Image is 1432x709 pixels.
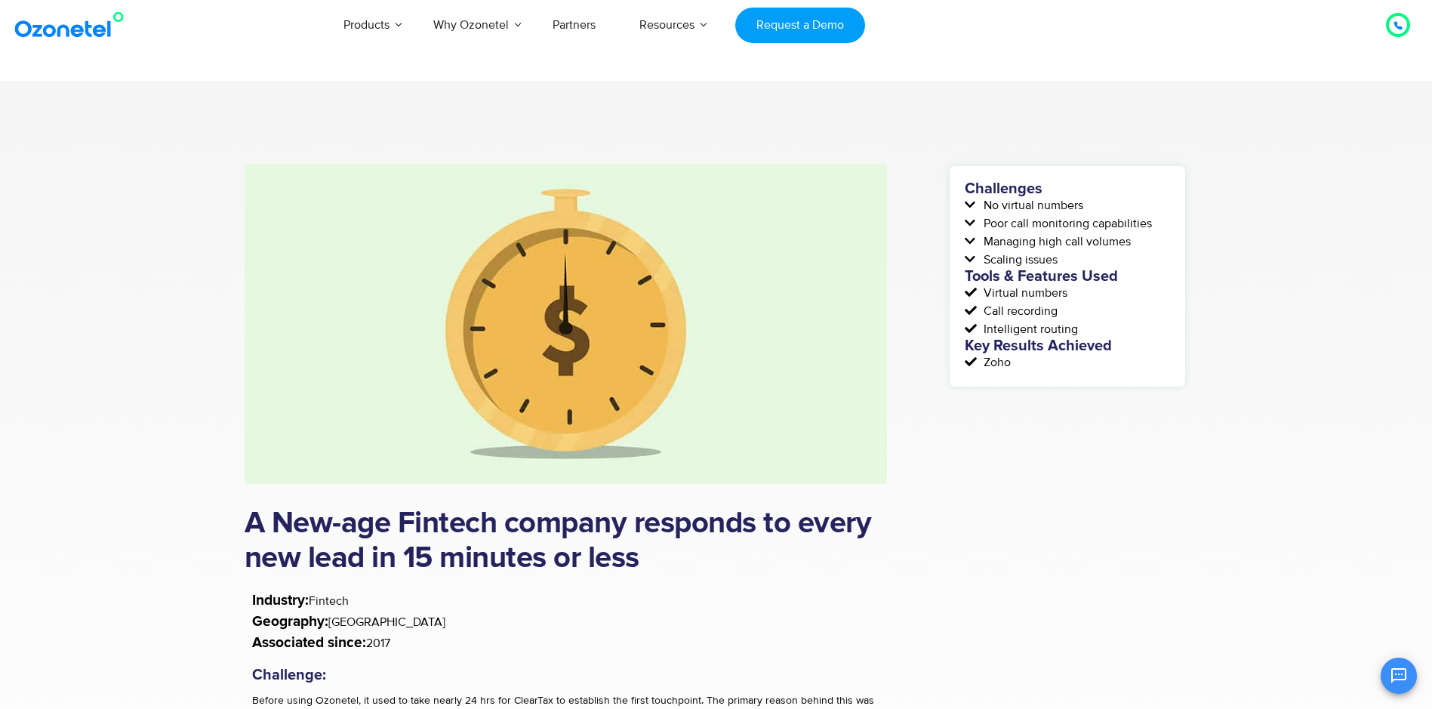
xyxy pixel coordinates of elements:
[245,507,888,576] h1: A New-age Fintech company responds to every new lead in 15 minutes or less
[980,214,1152,233] span: Poor call monitoring capabilities
[980,251,1058,269] span: Scaling issues
[965,181,1170,196] h5: Challenges
[252,636,366,650] strong: Associated since:
[965,338,1170,353] h5: Key Results Achieved
[252,590,880,654] p: Fintech [GEOGRAPHIC_DATA] 2017
[980,353,1011,371] span: Zoho
[252,615,328,629] strong: Geography:
[252,666,880,684] h5: Challenge:
[980,196,1083,214] span: No virtual numbers
[252,593,309,608] strong: Industry:
[1381,658,1417,694] button: Open chat
[980,284,1067,302] span: Virtual numbers
[965,269,1170,284] h5: Tools & Features Used
[980,233,1131,251] span: Managing high call volumes
[735,8,864,43] a: Request a Demo
[980,320,1078,338] span: Intelligent routing
[980,302,1058,320] span: Call recording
